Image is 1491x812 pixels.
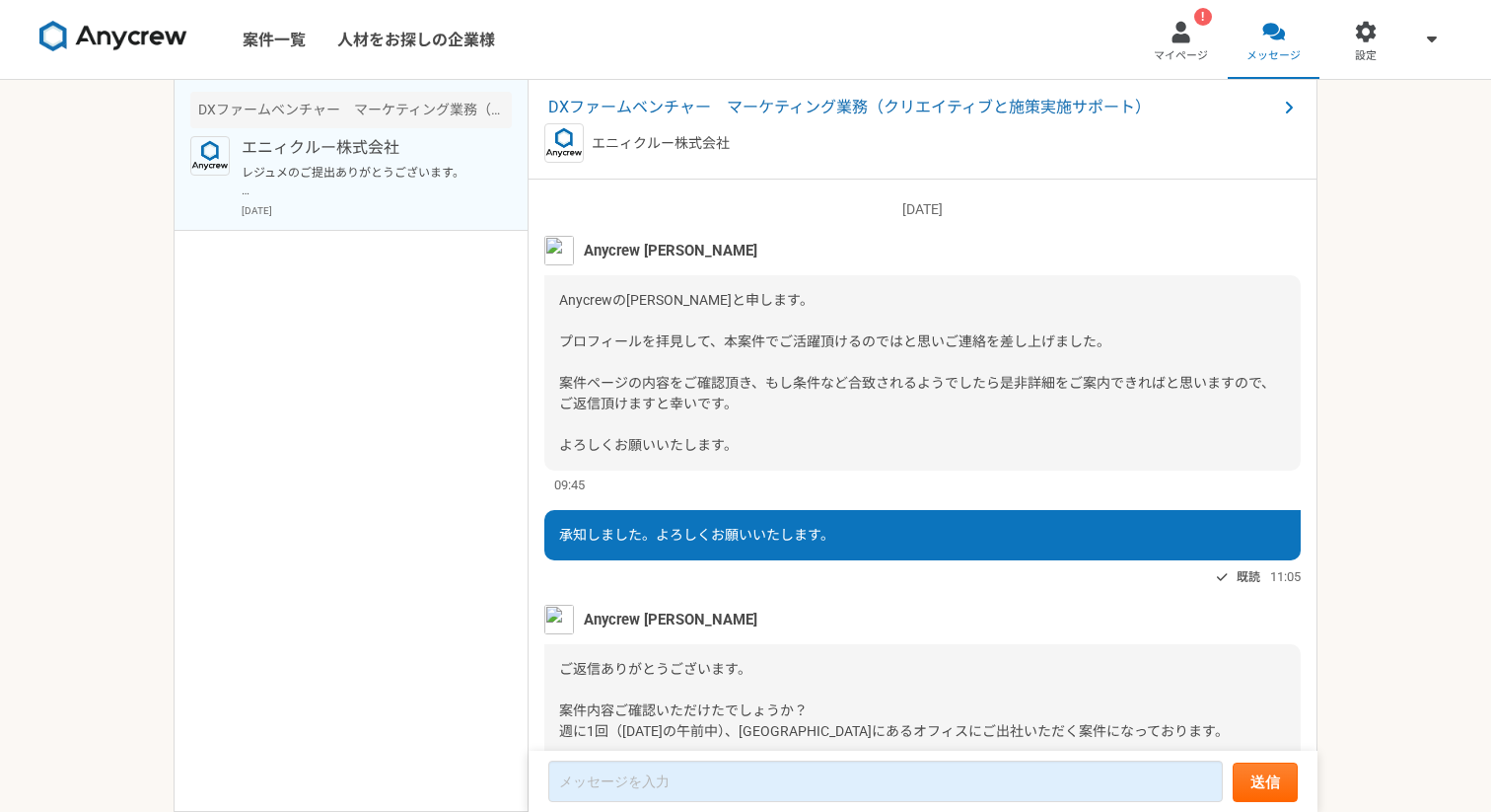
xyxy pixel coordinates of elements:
p: エニィクルー株式会社 [242,136,485,160]
span: メッセージ [1246,48,1301,64]
span: 設定 [1355,48,1377,64]
span: Anycrew [PERSON_NAME] [584,240,757,261]
span: 09:45 [554,476,585,494]
p: レジュメのご提出ありがとうございます。 本案件の業務内容ですが、案件詳細には、【KPIの設定や分析、改善などのマーケティングには対応】が必須とありますが、クリエイティブ制作でのご経験を優先した案... [242,164,485,199]
button: 送信 [1233,763,1298,802]
span: マイページ [1154,48,1208,64]
img: logo_text_blue_01.png [544,123,584,163]
img: logo_text_blue_01.png [190,136,230,176]
span: 承知しました。よろしくお願いいたします。 [559,527,834,543]
img: %E5%90%8D%E7%A7%B0%E6%9C%AA%E8%A8%AD%E5%AE%9A%E3%81%AE%E3%83%87%E3%82%B6%E3%82%A4%E3%83%B3__3_.png [544,236,574,265]
img: %E5%90%8D%E7%A7%B0%E6%9C%AA%E8%A8%AD%E5%AE%9A%E3%81%AE%E3%83%87%E3%82%B6%E3%82%A4%E3%83%B3__3_.png [544,605,574,634]
p: [DATE] [544,199,1301,220]
p: エニィクルー株式会社 [592,133,730,154]
p: [DATE] [242,203,512,218]
span: 既読 [1237,565,1260,589]
span: DXファームベンチャー マーケティング業務（クリエイティブと施策実施サポート） [548,96,1277,119]
div: ! [1194,8,1212,26]
span: Anycrewの[PERSON_NAME]と申します。 プロフィールを拝見して、本案件でご活躍頂けるのではと思いご連絡を差し上げました。 案件ページの内容をご確認頂き、もし条件など合致されるよう... [559,292,1275,453]
span: Anycrew [PERSON_NAME] [584,609,757,630]
span: 11:05 [1270,567,1301,586]
img: 8DqYSo04kwAAAAASUVORK5CYII= [39,21,187,52]
div: DXファームベンチャー マーケティング業務（クリエイティブと施策実施サポート） [190,92,512,128]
